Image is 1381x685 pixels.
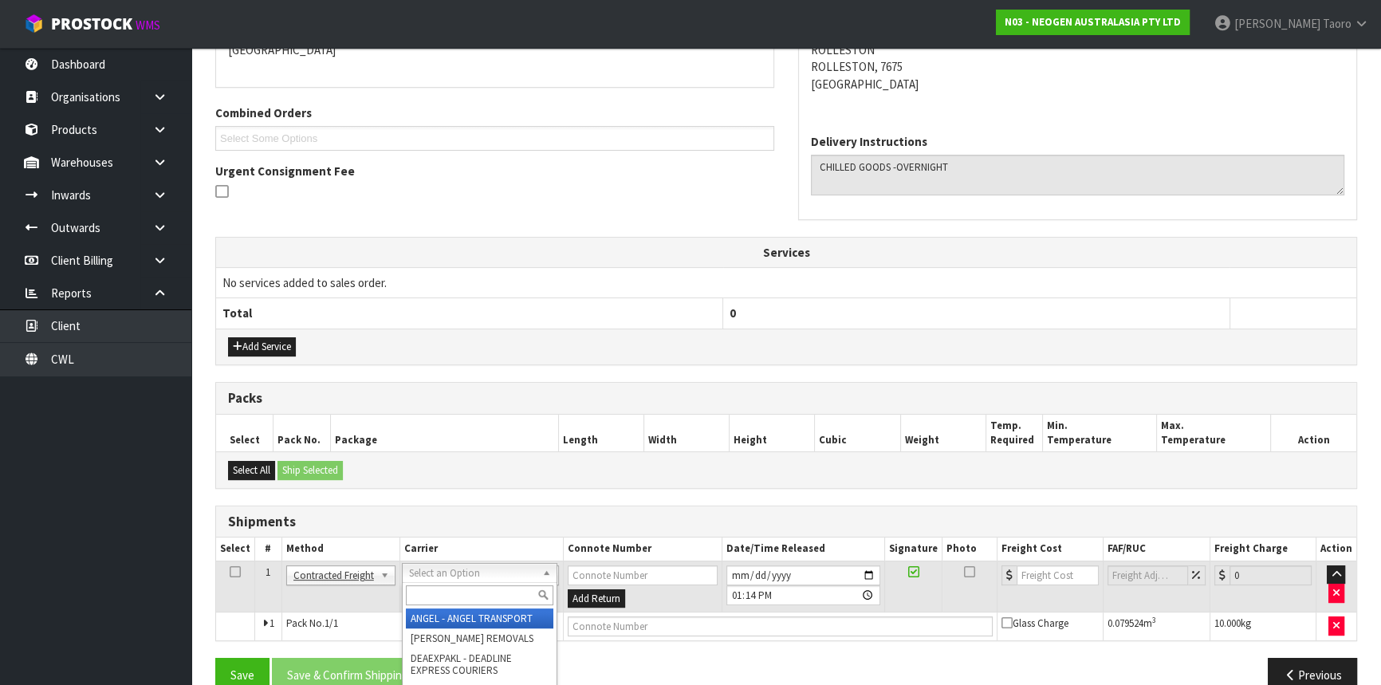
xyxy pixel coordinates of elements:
[942,537,997,561] th: Photo
[1214,616,1241,630] span: 10.000
[406,608,553,628] li: ANGEL - ANGEL TRANSPORT
[273,415,331,452] th: Pack No.
[1103,537,1210,561] th: FAF/RUC
[885,537,942,561] th: Signature
[730,415,815,452] th: Height
[1043,415,1157,452] th: Min. Temperature
[409,564,536,583] span: Select an Option
[1103,612,1210,641] td: m
[558,415,643,452] th: Length
[730,305,736,321] span: 0
[1017,565,1099,585] input: Freight Cost
[1108,565,1189,585] input: Freight Adjustment
[325,616,338,630] span: 1/1
[266,565,270,579] span: 1
[406,648,553,680] li: DEAEXPAKL - DEADLINE EXPRESS COURIERS
[228,461,275,480] button: Select All
[136,18,160,33] small: WMS
[228,337,296,356] button: Add Service
[277,461,343,480] button: Ship Selected
[216,298,723,329] th: Total
[270,616,274,630] span: 1
[406,628,553,648] li: [PERSON_NAME] REMOVALS
[228,514,1344,529] h3: Shipments
[996,10,1190,35] a: N03 - NEOGEN AUSTRALASIA PTY LTD
[51,14,132,34] span: ProStock
[811,133,927,150] label: Delivery Instructions
[216,238,1356,268] th: Services
[215,163,355,179] label: Urgent Consignment Fee
[281,537,399,561] th: Method
[1210,612,1316,641] td: kg
[216,537,255,561] th: Select
[568,565,718,585] input: Connote Number
[255,537,282,561] th: #
[568,616,993,636] input: Connote Number
[997,537,1103,561] th: Freight Cost
[228,391,1344,406] h3: Packs
[815,415,900,452] th: Cubic
[986,415,1043,452] th: Temp. Required
[722,537,884,561] th: Date/Time Released
[216,267,1356,297] td: No services added to sales order.
[1210,537,1316,561] th: Freight Charge
[216,415,273,452] th: Select
[1271,415,1356,452] th: Action
[1108,616,1143,630] span: 0.079524
[293,566,374,585] span: Contracted Freight
[1316,537,1356,561] th: Action
[643,415,729,452] th: Width
[1323,16,1351,31] span: Taoro
[330,415,558,452] th: Package
[563,537,722,561] th: Connote Number
[568,589,625,608] button: Add Return
[24,14,44,33] img: cube-alt.png
[215,104,312,121] label: Combined Orders
[1157,415,1271,452] th: Max. Temperature
[1001,616,1068,630] span: Glass Charge
[900,415,986,452] th: Weight
[1234,16,1320,31] span: [PERSON_NAME]
[281,612,563,641] td: Pack No.
[1005,15,1181,29] strong: N03 - NEOGEN AUSTRALASIA PTY LTD
[399,537,563,561] th: Carrier
[1230,565,1312,585] input: Freight Charge
[1152,615,1156,625] sup: 3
